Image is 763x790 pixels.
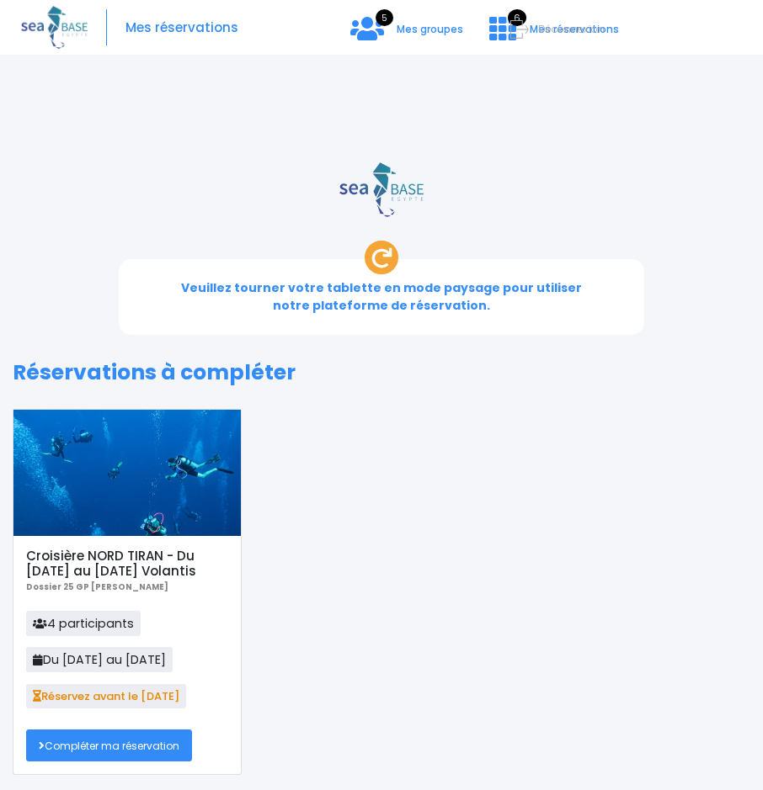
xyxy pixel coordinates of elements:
a: 6 Mes réservations [476,28,629,42]
span: Déconnexion [538,22,605,36]
h1: Réservations à compléter [13,360,750,385]
span: Mes groupes [397,22,463,36]
span: 4 participants [26,611,141,636]
a: Compléter ma réservation [26,729,192,761]
span: Réservez avant le [DATE] [26,684,186,708]
span: Du [DATE] au [DATE] [26,647,173,672]
span: 6 [508,9,526,26]
b: Dossier 25 GP [PERSON_NAME] [26,581,168,592]
a: 5 Mes groupes [337,28,476,42]
span: Veuillez tourner votre tablette en mode paysage pour utiliser notre plateforme de réservation. [181,279,582,314]
h5: Croisière NORD TIRAN - Du [DATE] au [DATE] Volantis [26,549,228,579]
img: logo_color1.png [339,162,424,217]
span: 5 [376,9,393,26]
